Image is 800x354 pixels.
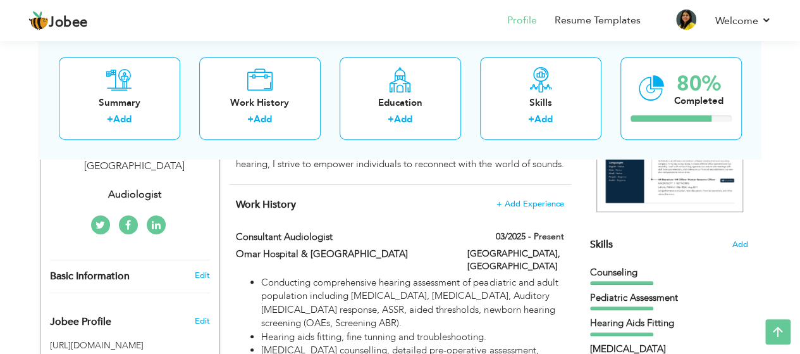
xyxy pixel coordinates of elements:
div: Work History [209,96,311,110]
div: [GEOGRAPHIC_DATA] [GEOGRAPHIC_DATA] [50,145,219,174]
label: + [247,113,254,127]
h4: This helps to show the companies you have worked for. [236,198,563,211]
span: Basic Information [50,271,130,282]
label: 03/2025 - Present [496,231,564,243]
div: Counseling [590,266,748,279]
span: Work History [236,198,296,212]
a: Welcome [715,13,772,28]
div: Skills [490,96,591,110]
label: [GEOGRAPHIC_DATA], [GEOGRAPHIC_DATA] [467,248,564,273]
span: Jobee Profile [50,317,111,328]
a: Profile [507,13,537,28]
label: Consultant Audiologist [236,231,448,244]
div: Education [350,96,451,110]
a: Resume Templates [555,13,641,28]
label: + [107,113,113,127]
a: Add [254,113,272,126]
span: + Add Experience [496,199,564,208]
a: Jobee [28,11,88,31]
span: Jobee [49,16,88,30]
div: Completed [674,94,723,108]
img: Profile Img [676,9,696,30]
div: Pediatric Assessment [590,291,748,305]
div: 80% [674,73,723,94]
div: Enhance your career by creating a custom URL for your Jobee public profile. [40,303,219,334]
a: Add [394,113,412,126]
div: Summary [69,96,170,110]
li: Conducting comprehensive hearing assessment of peadiatric and adult population including [MEDICAL... [261,276,563,331]
label: + [528,113,534,127]
div: Hearing Aids Fitting [590,317,748,330]
span: Add [732,239,748,251]
h5: [URL][DOMAIN_NAME] [50,341,210,350]
span: Skills [590,237,613,251]
a: Edit [194,270,209,281]
li: Hearing aids fitting, fine tunning and troubleshooting. [261,331,563,344]
div: Audiologist [50,187,219,202]
img: jobee.io [28,11,49,31]
label: Omar Hospital & [GEOGRAPHIC_DATA] [236,248,448,261]
label: + [388,113,394,127]
a: Add [534,113,553,126]
a: Add [113,113,132,126]
span: Edit [194,315,209,327]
